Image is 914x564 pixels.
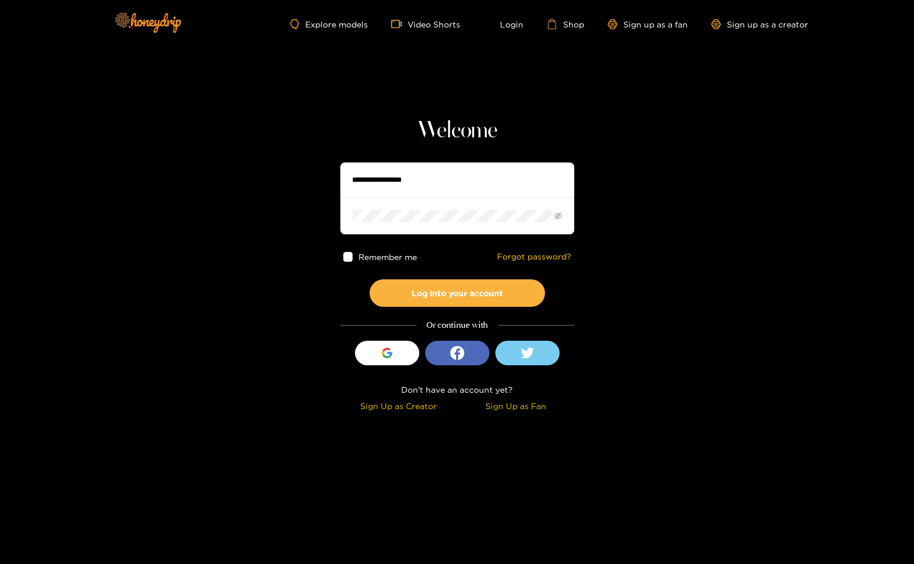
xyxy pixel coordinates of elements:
span: video-camera [391,19,408,29]
a: Sign up as a fan [608,19,688,29]
a: Shop [547,19,584,29]
a: Explore models [290,19,367,29]
a: Login [484,19,523,29]
span: Remember me [358,252,417,261]
a: Forgot password? [497,252,571,262]
div: Don't have an account yet? [340,383,574,396]
a: Sign up as a creator [711,19,808,29]
div: Sign Up as Creator [343,399,454,413]
div: Or continue with [340,319,574,332]
span: eye-invisible [554,212,562,220]
button: Log into your account [370,279,545,307]
div: Sign Up as Fan [460,399,571,413]
h1: Welcome [340,117,574,145]
a: Video Shorts [391,19,460,29]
